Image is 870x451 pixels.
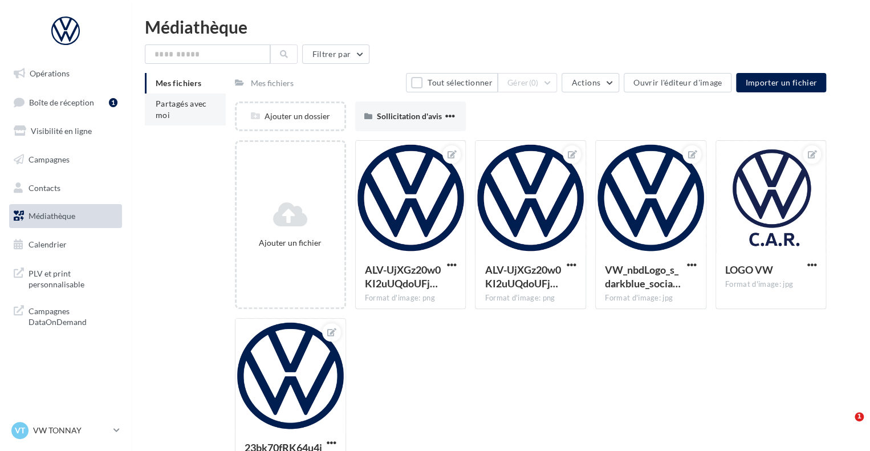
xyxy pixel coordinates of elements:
[31,126,92,136] span: Visibilité en ligne
[251,78,294,89] div: Mes fichiers
[406,73,497,92] button: Tout sélectionner
[736,73,826,92] button: Importer un fichier
[156,78,201,88] span: Mes fichiers
[7,62,124,86] a: Opérations
[30,68,70,78] span: Opérations
[7,119,124,143] a: Visibilité en ligne
[7,90,124,115] a: Boîte de réception1
[237,111,344,122] div: Ajouter un dossier
[571,78,600,87] span: Actions
[7,233,124,257] a: Calendrier
[365,293,457,303] div: Format d'image: png
[9,420,122,441] a: VT VW TONNAY
[485,293,576,303] div: Format d'image: png
[831,412,859,440] iframe: Intercom live chat
[29,182,60,192] span: Contacts
[498,73,558,92] button: Gérer(0)
[145,18,856,35] div: Médiathèque
[485,263,560,290] span: ALV-UjXGz20w0KI2uUQdoUFj0sConQW4AXfc-OdwRLPexAdrbivTNmja
[725,279,817,290] div: Format d'image: jpg
[156,99,207,120] span: Partagés avec moi
[33,425,109,436] p: VW TONNAY
[241,237,340,249] div: Ajouter un fichier
[529,78,539,87] span: (0)
[365,263,441,290] span: ALV-UjXGz20w0KI2uUQdoUFj0sConQW4AXfc-OdwRLPexAdrbivTNmja
[745,78,817,87] span: Importer un fichier
[377,111,442,121] span: Sollicitation d'avis
[29,97,94,107] span: Boîte de réception
[7,148,124,172] a: Campagnes
[7,261,124,295] a: PLV et print personnalisable
[302,44,369,64] button: Filtrer par
[29,211,75,221] span: Médiathèque
[109,98,117,107] div: 1
[29,155,70,164] span: Campagnes
[562,73,619,92] button: Actions
[29,239,67,249] span: Calendrier
[7,299,124,332] a: Campagnes DataOnDemand
[7,204,124,228] a: Médiathèque
[605,263,681,290] span: VW_nbdLogo_s_darkblue_socialmedia_800px
[15,425,25,436] span: VT
[605,293,697,303] div: Format d'image: jpg
[29,266,117,290] span: PLV et print personnalisable
[29,303,117,328] span: Campagnes DataOnDemand
[624,73,731,92] button: Ouvrir l'éditeur d'image
[725,263,773,276] span: LOGO VW
[7,176,124,200] a: Contacts
[855,412,864,421] span: 1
